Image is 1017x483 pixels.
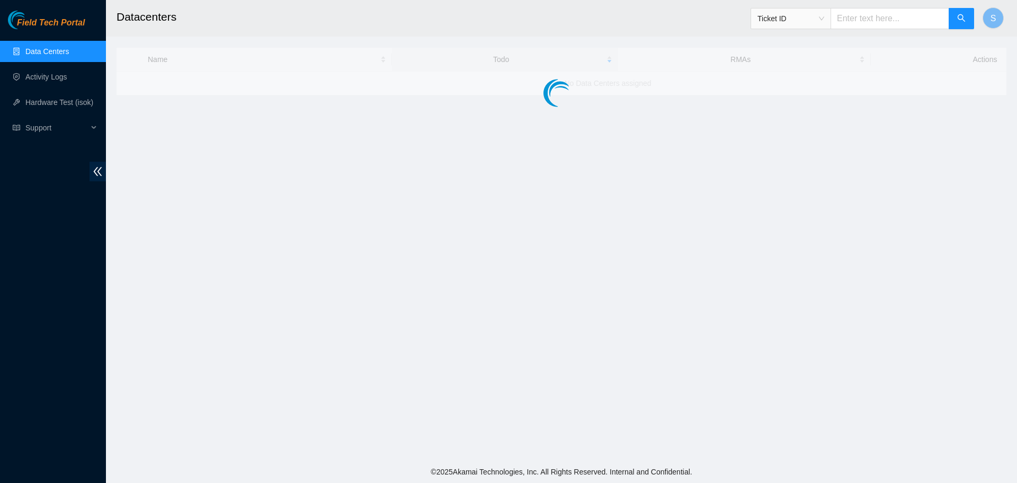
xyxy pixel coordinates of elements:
span: double-left [90,162,106,181]
span: S [991,12,996,25]
button: S [983,7,1004,29]
span: Field Tech Portal [17,18,85,28]
footer: © 2025 Akamai Technologies, Inc. All Rights Reserved. Internal and Confidential. [106,461,1017,483]
a: Akamai TechnologiesField Tech Portal [8,19,85,33]
a: Activity Logs [25,73,67,81]
span: search [957,14,966,24]
button: search [949,8,974,29]
img: Akamai Technologies [8,11,53,29]
span: read [13,124,20,131]
span: Ticket ID [757,11,824,27]
input: Enter text here... [831,8,949,29]
span: Support [25,117,88,138]
a: Hardware Test (isok) [25,98,93,107]
a: Data Centers [25,47,69,56]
